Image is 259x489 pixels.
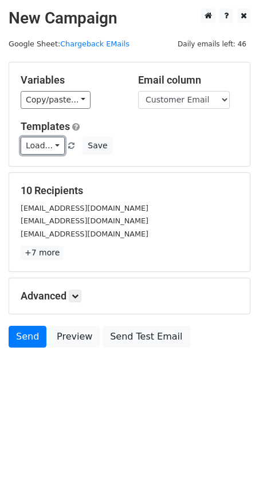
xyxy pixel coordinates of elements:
small: Google Sheet: [9,40,129,48]
a: Send Test Email [103,326,190,348]
small: [EMAIL_ADDRESS][DOMAIN_NAME] [21,230,148,238]
h5: Email column [138,74,238,86]
h5: 10 Recipients [21,184,238,197]
small: [EMAIL_ADDRESS][DOMAIN_NAME] [21,204,148,212]
a: Copy/paste... [21,91,91,109]
span: Daily emails left: 46 [174,38,250,50]
a: Templates [21,120,70,132]
h5: Advanced [21,290,238,302]
small: [EMAIL_ADDRESS][DOMAIN_NAME] [21,216,148,225]
a: Send [9,326,46,348]
h5: Variables [21,74,121,86]
h2: New Campaign [9,9,250,28]
a: +7 more [21,246,64,260]
iframe: Chat Widget [202,434,259,489]
a: Load... [21,137,65,155]
a: Preview [49,326,100,348]
button: Save [83,137,112,155]
a: Daily emails left: 46 [174,40,250,48]
a: Chargeback EMails [60,40,129,48]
